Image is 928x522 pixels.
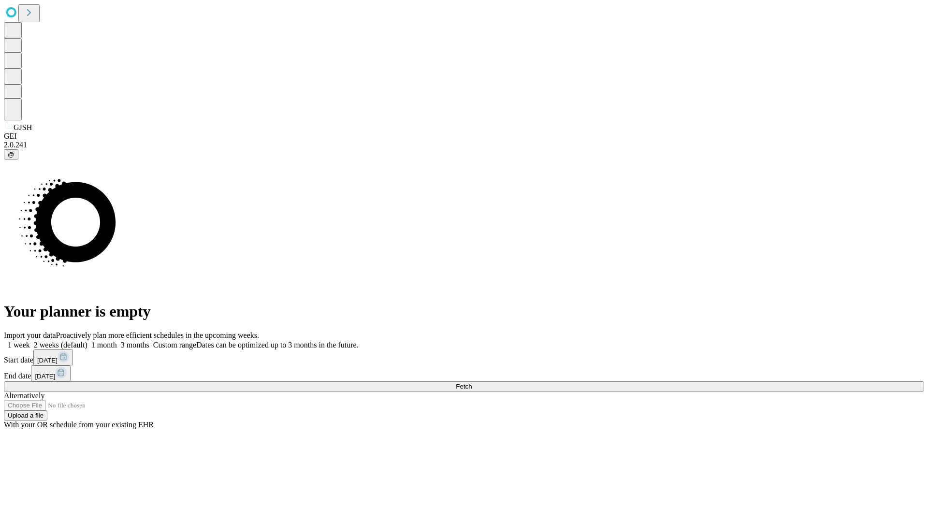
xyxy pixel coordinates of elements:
span: 1 month [91,341,117,349]
span: 1 week [8,341,30,349]
span: Proactively plan more efficient schedules in the upcoming weeks. [56,331,259,339]
span: @ [8,151,14,158]
span: [DATE] [37,357,58,364]
span: 3 months [121,341,149,349]
span: Import your data [4,331,56,339]
span: With your OR schedule from your existing EHR [4,420,154,429]
div: GEI [4,132,924,141]
span: Alternatively [4,391,44,400]
button: @ [4,149,18,159]
div: Start date [4,349,924,365]
button: [DATE] [33,349,73,365]
h1: Your planner is empty [4,303,924,320]
button: [DATE] [31,365,71,381]
span: GJSH [14,123,32,131]
span: Dates can be optimized up to 3 months in the future. [196,341,358,349]
button: Upload a file [4,410,47,420]
span: [DATE] [35,373,55,380]
div: End date [4,365,924,381]
span: Custom range [153,341,196,349]
button: Fetch [4,381,924,391]
div: 2.0.241 [4,141,924,149]
span: Fetch [456,383,472,390]
span: 2 weeks (default) [34,341,87,349]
